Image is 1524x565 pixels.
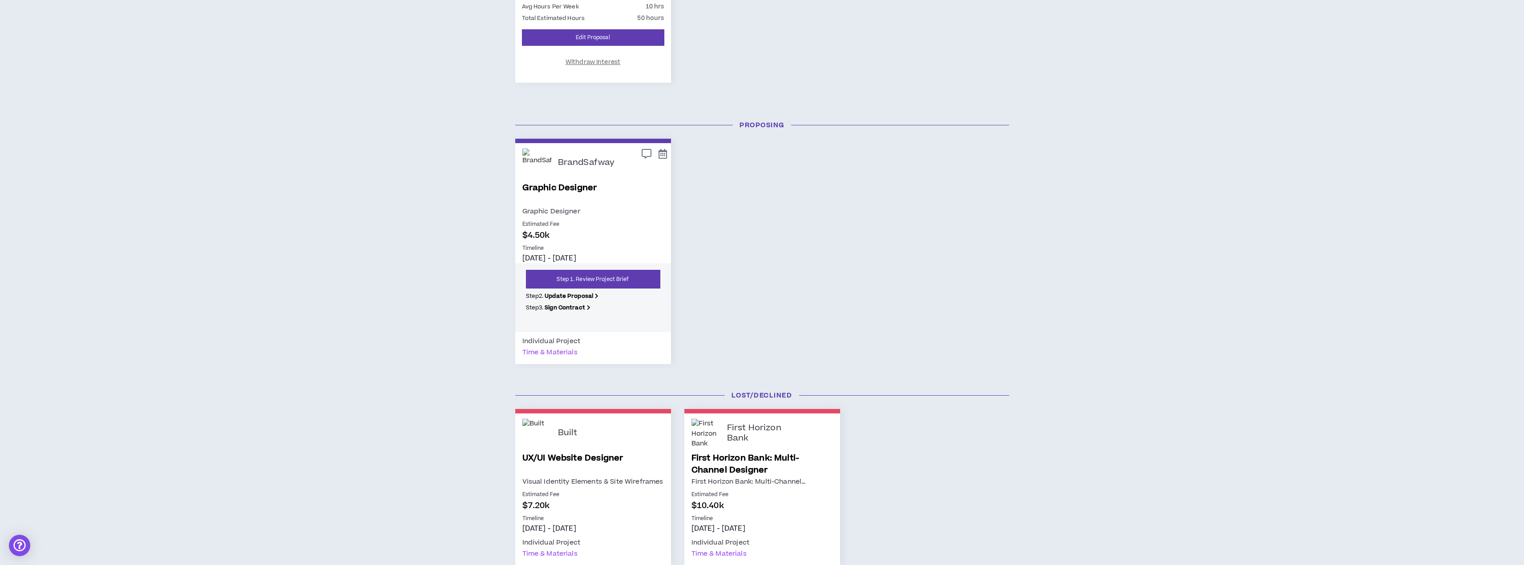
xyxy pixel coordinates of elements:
[545,304,585,312] b: Sign Contract
[526,292,660,300] p: Step 2 .
[522,347,578,358] div: Time & Materials
[522,548,578,559] div: Time & Materials
[691,476,833,487] p: First Horizon Bank: Multi-Channel
[522,419,551,448] img: Built
[522,2,579,12] p: Avg Hours Per Week
[691,537,750,548] div: Individual Project
[727,423,789,443] p: First Horizon Bank
[637,13,664,23] p: 50 hours
[522,148,551,177] img: BrandSafway
[801,477,805,486] span: …
[691,515,833,523] p: Timeline
[522,500,664,512] p: $7.20k
[522,336,581,347] div: Individual Project
[522,53,664,72] button: Withdraw Interest
[691,524,833,533] p: [DATE] - [DATE]
[522,182,664,206] a: Graphic Designer
[522,220,664,228] p: Estimated Fee
[522,537,581,548] div: Individual Project
[522,253,664,263] p: [DATE] - [DATE]
[691,419,720,448] img: First Horizon Bank
[526,270,660,289] a: Step 1. Review Project Brief
[691,452,833,476] a: First Horizon Bank: Multi-Channel Designer
[566,58,620,67] span: Withdraw Interest
[509,120,1016,130] h3: Proposing
[558,158,615,168] p: BrandSafway
[522,206,664,217] p: Graphic Designer
[522,515,664,523] p: Timeline
[522,13,585,23] p: Total Estimated Hours
[691,491,833,499] p: Estimated Fee
[545,292,593,300] b: Update Proposal
[691,548,747,559] div: Time & Materials
[522,229,664,241] p: $4.50k
[9,535,30,556] div: Open Intercom Messenger
[522,244,664,252] p: Timeline
[522,491,664,499] p: Estimated Fee
[526,304,660,312] p: Step 3 .
[691,500,833,512] p: $10.40k
[522,29,664,46] a: Edit Proposal
[509,391,1016,400] h3: Lost/Declined
[522,524,664,533] p: [DATE] - [DATE]
[522,476,664,487] p: Visual Identity Elements & Site Wireframes
[522,452,664,476] a: UX/UI Website Designer
[646,2,664,12] p: 10 hrs
[558,428,578,438] p: Built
